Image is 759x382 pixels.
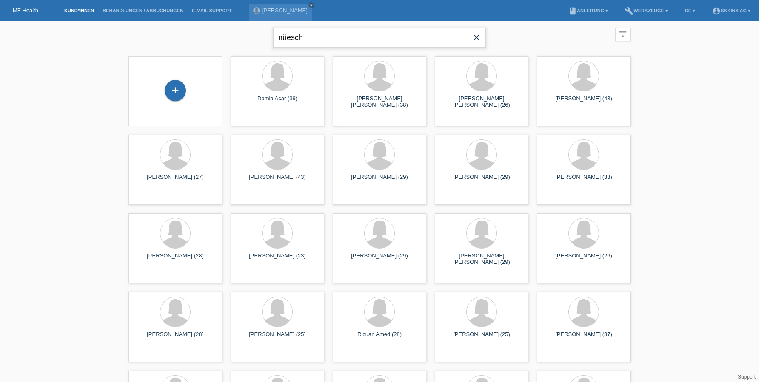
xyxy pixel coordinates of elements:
[308,2,314,8] a: close
[544,174,624,187] div: [PERSON_NAME] (33)
[237,174,317,187] div: [PERSON_NAME] (43)
[708,8,755,13] a: account_circleSKKINS AG ▾
[135,174,215,187] div: [PERSON_NAME] (27)
[340,331,419,345] div: Ricuan Amed (28)
[340,95,419,109] div: [PERSON_NAME] [PERSON_NAME] (38)
[544,252,624,266] div: [PERSON_NAME] (26)
[442,174,522,187] div: [PERSON_NAME] (29)
[273,28,486,48] input: Suche...
[262,7,308,14] a: [PERSON_NAME]
[712,7,721,15] i: account_circle
[135,331,215,345] div: [PERSON_NAME] (28)
[442,252,522,266] div: [PERSON_NAME] [PERSON_NAME] (29)
[60,8,98,13] a: Kund*innen
[544,331,624,345] div: [PERSON_NAME] (37)
[471,32,482,42] i: close
[98,8,188,13] a: Behandlungen / Abbuchungen
[237,95,317,109] div: Damla Acar (39)
[618,29,628,39] i: filter_list
[237,252,317,266] div: [PERSON_NAME] (23)
[442,95,522,109] div: [PERSON_NAME] [PERSON_NAME] (26)
[188,8,236,13] a: E-Mail Support
[165,83,185,98] div: Kund*in hinzufügen
[309,3,314,7] i: close
[564,8,612,13] a: bookAnleitung ▾
[544,95,624,109] div: [PERSON_NAME] (43)
[340,252,419,266] div: [PERSON_NAME] (29)
[13,7,38,14] a: MF Health
[681,8,699,13] a: DE ▾
[340,174,419,187] div: [PERSON_NAME] (29)
[442,331,522,345] div: [PERSON_NAME] (25)
[237,331,317,345] div: [PERSON_NAME] (25)
[738,374,756,380] a: Support
[621,8,672,13] a: buildWerkzeuge ▾
[568,7,577,15] i: book
[625,7,633,15] i: build
[135,252,215,266] div: [PERSON_NAME] (28)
